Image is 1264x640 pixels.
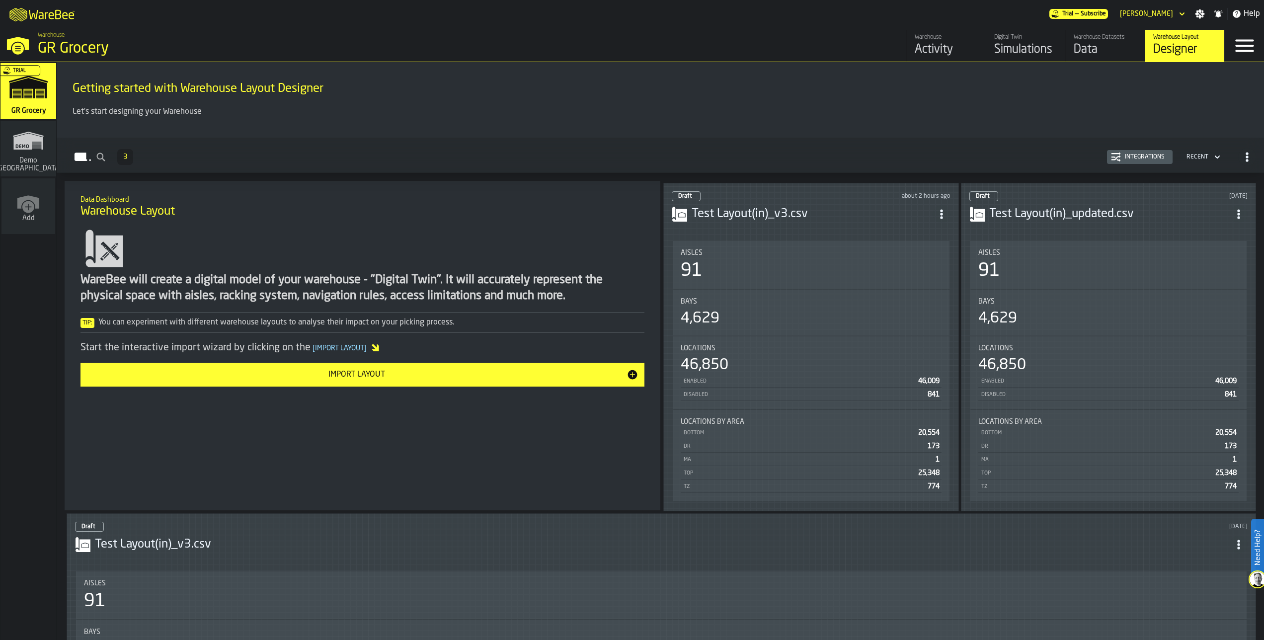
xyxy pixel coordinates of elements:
[978,249,1239,257] div: Title
[1209,9,1227,19] label: button-toggle-Notifications
[915,42,978,58] div: Activity
[692,206,933,222] h3: Test Layout(in)_v3.csv
[65,181,660,510] div: ItemListCard-
[989,206,1230,222] h3: Test Layout(in)_updated.csv
[57,138,1264,173] h2: button-Layouts
[673,241,949,289] div: stat-Aisles
[681,388,942,401] div: StatList-item-Disabled
[1074,42,1137,58] div: Data
[73,81,323,97] span: Getting started with Warehouse Layout Designer
[978,426,1239,439] div: StatList-item-BOTTOM
[681,298,942,306] div: Title
[915,34,978,41] div: Warehouse
[681,453,942,466] div: StatList-item-MA
[75,522,104,532] div: status-0 2
[1215,429,1237,436] span: 20,554
[683,483,924,490] div: TZ
[969,239,1248,503] section: card-LayoutDashboardCard
[1081,10,1106,17] span: Subscribe
[683,470,914,477] div: TOP
[80,363,644,387] button: button-Import Layout
[86,369,627,381] div: Import Layout
[994,42,1057,58] div: Simulations
[978,374,1239,388] div: StatList-item-Enabled
[113,149,137,165] div: ButtonLoadMore-Load More-Prev-First-Last
[683,378,914,385] div: Enabled
[918,470,940,477] span: 25,348
[13,68,26,74] span: Trial
[918,378,940,385] span: 46,009
[38,40,306,58] div: GR Grocery
[1120,10,1173,18] div: DropdownMenuValue-Sandhya Gopakumar
[980,392,1221,398] div: Disabled
[936,456,940,463] span: 1
[970,290,1247,335] div: stat-Bays
[970,336,1247,409] div: stat-Locations
[978,466,1239,480] div: StatList-item-TOP
[681,249,703,257] span: Aisles
[978,439,1239,453] div: StatList-item-DR
[928,483,940,490] span: 774
[95,537,1230,553] h3: Test Layout(in)_v3.csv
[681,249,942,257] div: Title
[978,453,1239,466] div: StatList-item-MA
[681,344,942,352] div: Title
[81,524,95,530] span: Draft
[1107,150,1173,164] button: button-Integrations
[80,317,644,328] div: You can experiment with different warehouse layouts to analyse their impact on your picking process.
[1228,8,1264,20] label: button-toggle-Help
[980,457,1229,463] div: MA
[681,344,715,352] span: Locations
[681,418,942,426] div: Title
[73,189,652,225] div: title-Warehouse Layout
[1153,34,1216,41] div: Warehouse Layout
[978,298,1239,306] div: Title
[978,388,1239,401] div: StatList-item-Disabled
[80,194,644,204] h2: Sub Title
[681,356,728,374] div: 46,850
[681,466,942,480] div: StatList-item-TOP
[80,204,175,220] span: Warehouse Layout
[1191,9,1209,19] label: button-toggle-Settings
[978,249,1000,257] span: Aisles
[1225,391,1237,398] span: 841
[681,439,942,453] div: StatList-item-DR
[928,391,940,398] span: 841
[672,239,950,503] section: card-LayoutDashboardCard
[1049,9,1108,19] div: Menu Subscription
[681,261,703,281] div: 91
[1116,8,1187,20] div: DropdownMenuValue-Sandhya Gopakumar
[970,241,1247,289] div: stat-Aisles
[1075,10,1079,17] span: —
[978,418,1042,426] span: Locations by Area
[826,193,950,200] div: Updated: 9/2/2025, 4:55:41 PM Created: 8/29/2025, 5:29:58 PM
[1225,443,1237,450] span: 173
[978,356,1026,374] div: 46,850
[1049,9,1108,19] a: link-to-/wh/i/e451d98b-95f6-4604-91ff-c80219f9c36d/pricing/
[683,443,924,450] div: DR
[84,579,1239,587] div: Title
[1225,30,1264,62] label: button-toggle-Menu
[980,483,1221,490] div: TZ
[681,418,744,426] span: Locations by Area
[683,430,914,436] div: BOTTOM
[313,345,315,352] span: [
[681,426,942,439] div: StatList-item-BOTTOM
[84,579,106,587] span: Aisles
[994,34,1057,41] div: Digital Twin
[84,628,1239,636] div: Title
[970,410,1247,501] div: stat-Locations by Area
[980,378,1212,385] div: Enabled
[1124,193,1248,200] div: Updated: 8/29/2025, 5:26:06 PM Created: 8/28/2025, 5:00:51 PM
[80,272,644,304] div: WareBee will create a digital model of your warehouse - "Digital Twin". It will accurately repres...
[928,443,940,450] span: 173
[978,298,995,306] span: Bays
[978,344,1239,352] div: Title
[677,523,1248,530] div: Updated: 8/29/2025, 5:23:09 PM Created: 8/29/2025, 5:21:40 PM
[84,628,100,636] span: Bays
[1145,30,1224,62] a: link-to-/wh/i/e451d98b-95f6-4604-91ff-c80219f9c36d/designer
